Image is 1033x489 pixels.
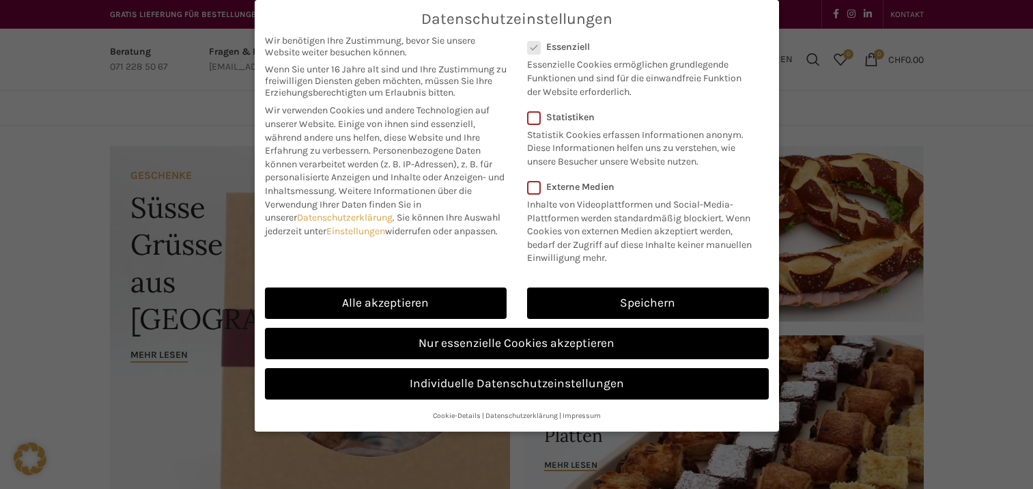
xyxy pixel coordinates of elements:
[421,10,612,28] span: Datenschutzeinstellungen
[265,328,769,359] a: Nur essenzielle Cookies akzeptieren
[485,411,558,420] a: Datenschutzerklärung
[433,411,481,420] a: Cookie-Details
[527,111,751,123] label: Statistiken
[527,181,760,193] label: Externe Medien
[297,212,393,223] a: Datenschutzerklärung
[265,145,505,197] span: Personenbezogene Daten können verarbeitet werden (z. B. IP-Adressen), z. B. für personalisierte A...
[527,193,760,265] p: Inhalte von Videoplattformen und Social-Media-Plattformen werden standardmäßig blockiert. Wenn Co...
[265,104,490,156] span: Wir verwenden Cookies und andere Technologien auf unserer Website. Einige von ihnen sind essenzie...
[265,288,507,319] a: Alle akzeptieren
[265,64,507,98] span: Wenn Sie unter 16 Jahre alt sind und Ihre Zustimmung zu freiwilligen Diensten geben möchten, müss...
[563,411,601,420] a: Impressum
[527,53,751,98] p: Essenzielle Cookies ermöglichen grundlegende Funktionen und sind für die einwandfreie Funktion de...
[265,35,507,58] span: Wir benötigen Ihre Zustimmung, bevor Sie unsere Website weiter besuchen können.
[527,123,751,169] p: Statistik Cookies erfassen Informationen anonym. Diese Informationen helfen uns zu verstehen, wie...
[265,368,769,400] a: Individuelle Datenschutzeinstellungen
[527,41,751,53] label: Essenziell
[527,288,769,319] a: Speichern
[326,225,385,237] a: Einstellungen
[265,212,500,237] span: Sie können Ihre Auswahl jederzeit unter widerrufen oder anpassen.
[265,185,472,223] span: Weitere Informationen über die Verwendung Ihrer Daten finden Sie in unserer .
